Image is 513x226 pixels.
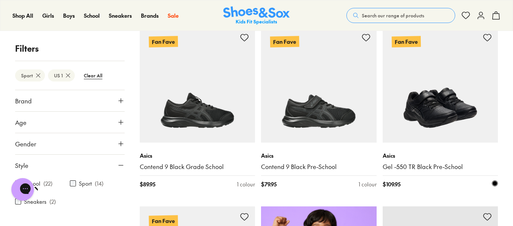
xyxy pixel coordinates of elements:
[237,180,255,188] div: 1 colour
[168,12,179,19] span: Sale
[383,163,498,171] a: Gel -550 TR Black Pre-School
[15,42,125,55] p: Filters
[383,180,400,188] span: $ 109.95
[358,180,377,188] div: 1 colour
[15,133,125,154] button: Gender
[15,96,32,105] span: Brand
[140,27,255,143] a: Fan Fave
[261,152,377,160] p: Asics
[8,175,38,203] iframe: Gorgias live chat messenger
[15,118,26,127] span: Age
[141,12,159,19] span: Brands
[140,152,255,160] p: Asics
[49,198,56,206] p: ( 2 )
[15,155,125,176] button: Style
[84,12,100,19] span: School
[95,180,104,188] p: ( 14 )
[15,139,36,148] span: Gender
[43,180,53,188] p: ( 22 )
[15,90,125,111] button: Brand
[12,12,33,19] span: Shop All
[12,12,33,20] a: Shop All
[15,69,45,81] btn: Sport
[261,180,277,188] span: $ 79.95
[346,8,455,23] button: Search our range of products
[270,36,299,48] p: Fan Fave
[109,12,132,20] a: Sneakers
[15,161,28,170] span: Style
[168,12,179,20] a: Sale
[140,180,155,188] span: $ 89.95
[63,12,75,20] a: Boys
[78,69,108,82] btn: Clear All
[140,163,255,171] a: Contend 9 Black Grade School
[109,12,132,19] span: Sneakers
[383,27,498,143] a: Fan Fave
[84,12,100,20] a: School
[383,152,498,160] p: Asics
[261,163,377,171] a: Contend 9 Black Pre-School
[79,180,92,188] label: Sport
[391,36,420,47] p: Fan Fave
[223,6,290,25] img: SNS_Logo_Responsive.svg
[141,12,159,20] a: Brands
[63,12,75,19] span: Boys
[15,112,125,133] button: Age
[261,27,377,143] a: Fan Fave
[42,12,54,19] span: Girls
[42,12,54,20] a: Girls
[48,69,75,81] btn: US 1
[148,36,178,48] p: Fan Fave
[223,6,290,25] a: Shoes & Sox
[362,12,424,19] span: Search our range of products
